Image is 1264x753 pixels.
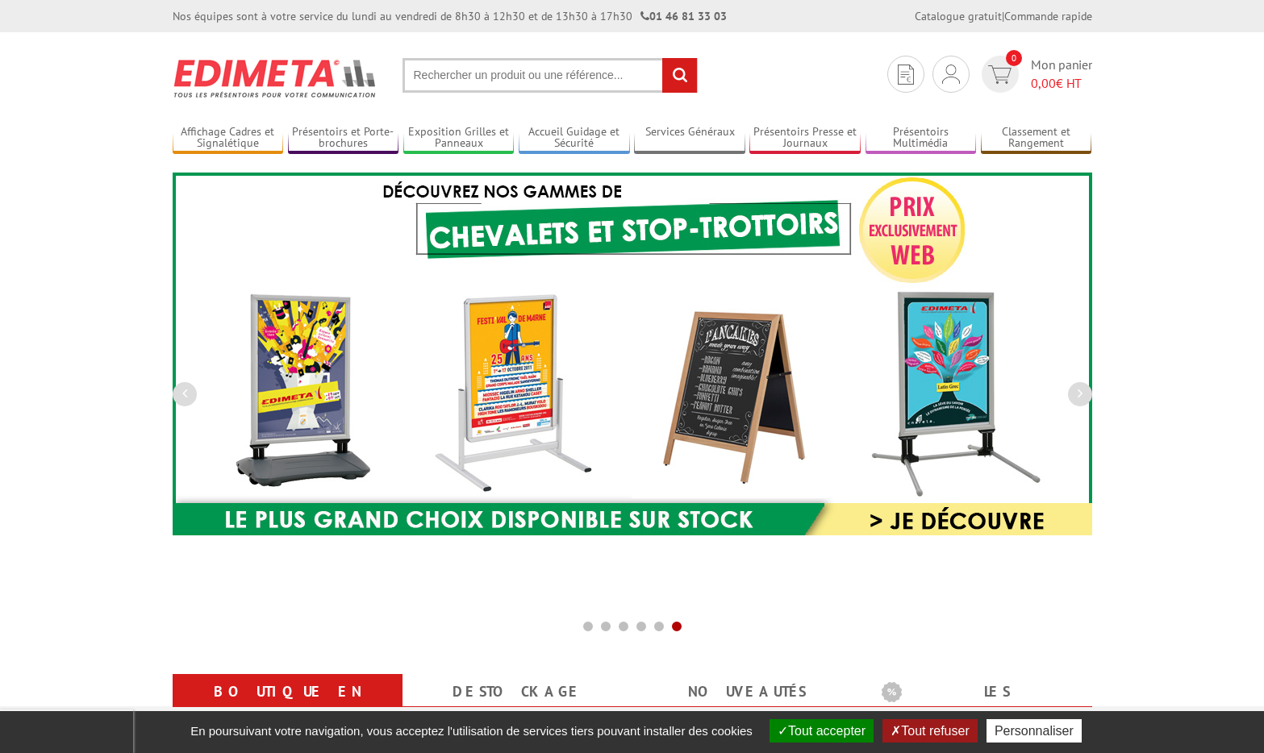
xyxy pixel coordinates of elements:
[288,125,399,152] a: Présentoirs et Porte-brochures
[915,9,1002,23] a: Catalogue gratuit
[749,125,861,152] a: Présentoirs Presse et Journaux
[882,719,977,743] button: Tout refuser
[519,125,630,152] a: Accueil Guidage et Sécurité
[182,724,761,738] span: En poursuivant votre navigation, vous acceptez l'utilisation de services tiers pouvant installer ...
[652,677,843,706] a: nouveautés
[173,125,284,152] a: Affichage Cadres et Signalétique
[1006,50,1022,66] span: 0
[1004,9,1092,23] a: Commande rapide
[988,65,1012,84] img: devis rapide
[987,719,1082,743] button: Personnaliser (fenêtre modale)
[981,125,1092,152] a: Classement et Rangement
[942,64,960,84] img: devis rapide
[1031,74,1092,93] span: € HT
[866,125,977,152] a: Présentoirs Multimédia
[173,48,378,108] img: Présentoir, panneau, stand - Edimeta - PLV, affichage, mobilier bureau, entreprise
[192,677,383,735] a: Boutique en ligne
[770,719,874,743] button: Tout accepter
[422,677,613,706] a: Destockage
[1031,56,1092,93] span: Mon panier
[898,64,914,85] img: devis rapide
[173,8,727,24] div: Nos équipes sont à votre service du lundi au vendredi de 8h30 à 12h30 et de 13h30 à 17h30
[662,58,697,93] input: rechercher
[634,125,745,152] a: Services Généraux
[882,677,1073,735] a: Les promotions
[403,58,698,93] input: Rechercher un produit ou une référence...
[1031,75,1056,91] span: 0,00
[403,125,515,152] a: Exposition Grilles et Panneaux
[915,8,1092,24] div: |
[640,9,727,23] strong: 01 46 81 33 03
[882,677,1083,709] b: Les promotions
[978,56,1092,93] a: devis rapide 0 Mon panier 0,00€ HT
